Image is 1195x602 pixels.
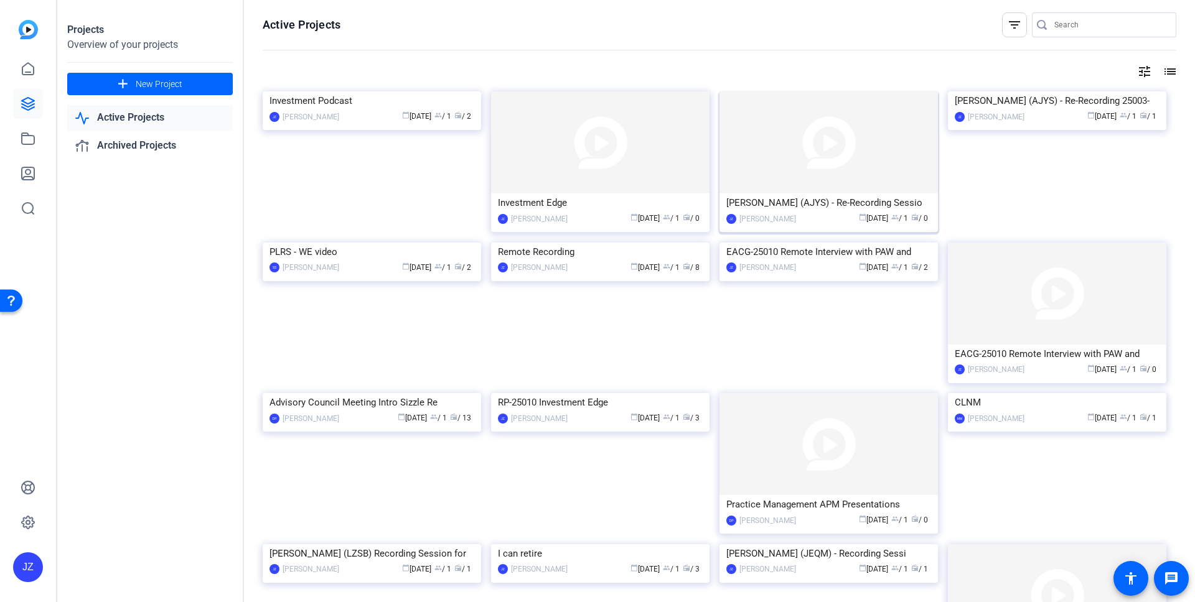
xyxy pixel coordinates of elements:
mat-icon: filter_list [1007,17,1022,32]
span: [DATE] [402,565,431,573]
div: [PERSON_NAME] [283,412,339,425]
span: / 1 [663,263,680,272]
div: Projects [67,22,233,37]
mat-icon: accessibility [1123,571,1138,586]
span: [DATE] [859,263,888,272]
span: / 1 [891,263,908,272]
div: JZ [955,364,965,374]
span: calendar_today [859,564,866,572]
span: / 1 [434,112,451,121]
div: [PERSON_NAME] [511,213,568,225]
span: radio [911,262,919,270]
span: group [430,413,438,420]
span: radio [911,213,919,221]
span: group [891,262,899,270]
div: SS [269,262,279,272]
span: / 1 [891,565,908,573]
span: [DATE] [1087,112,1117,121]
div: JZ [955,112,965,122]
span: group [434,111,442,119]
span: / 2 [454,112,471,121]
div: CLNM [955,393,1160,412]
span: [DATE] [630,414,660,422]
div: [PERSON_NAME] [283,563,339,575]
span: radio [1140,364,1147,372]
div: JZ [269,564,279,574]
div: JZ [726,564,736,574]
span: / 1 [1120,365,1136,374]
div: [PERSON_NAME] (AJYS) - Re-Recording Sessio [726,193,931,212]
div: [PERSON_NAME] [739,213,796,225]
span: radio [683,262,690,270]
div: DP [726,516,736,526]
mat-icon: tune [1137,64,1152,79]
div: [PERSON_NAME] [739,563,796,575]
div: Overview of your projects [67,37,233,52]
span: calendar_today [859,515,866,522]
span: calendar_today [630,262,638,270]
span: radio [683,413,690,420]
span: calendar_today [402,262,410,270]
span: [DATE] [1087,365,1117,374]
span: / 3 [683,414,700,422]
span: [DATE] [630,263,660,272]
span: [DATE] [1087,414,1117,422]
input: Search [1054,17,1166,32]
button: New Project [67,73,233,95]
h1: Active Projects [263,17,340,32]
div: DP [269,414,279,424]
span: [DATE] [402,112,431,121]
span: [DATE] [859,565,888,573]
span: / 0 [1140,365,1156,374]
span: / 1 [663,414,680,422]
span: calendar_today [1087,111,1095,119]
span: calendar_today [859,213,866,221]
span: calendar_today [1087,413,1095,420]
span: [DATE] [398,414,427,422]
span: group [891,213,899,221]
span: [DATE] [630,565,660,573]
span: / 1 [663,565,680,573]
div: Investment Edge [498,193,703,212]
span: radio [683,213,690,221]
span: calendar_today [859,262,866,270]
span: / 0 [911,214,928,223]
span: / 1 [1140,112,1156,121]
span: radio [450,413,457,420]
div: [PERSON_NAME] [511,563,568,575]
div: Practice Management APM Presentations [726,495,931,514]
span: calendar_today [630,564,638,572]
span: / 1 [454,565,471,573]
div: [PERSON_NAME] (LZSB) Recording Session for [269,544,474,563]
span: group [1120,364,1127,372]
div: EACG-25010 Remote Interview with PAW and [726,243,931,261]
mat-icon: add [115,76,131,92]
span: / 1 [434,263,451,272]
span: calendar_today [1087,364,1095,372]
div: [PERSON_NAME] [739,514,796,527]
span: radio [454,564,462,572]
span: / 0 [683,214,700,223]
div: Investment Podcast [269,91,474,110]
span: group [891,564,899,572]
span: [DATE] [402,263,431,272]
div: [PERSON_NAME] [968,111,1024,123]
span: / 13 [450,414,471,422]
span: radio [1140,413,1147,420]
div: [PERSON_NAME] [283,261,339,274]
mat-icon: list [1161,64,1176,79]
a: Active Projects [67,105,233,131]
span: group [663,564,670,572]
div: [PERSON_NAME] [739,261,796,274]
span: group [1120,111,1127,119]
span: radio [911,515,919,522]
span: radio [454,111,462,119]
span: calendar_today [402,564,410,572]
span: group [663,213,670,221]
span: [DATE] [859,516,888,524]
span: calendar_today [630,413,638,420]
div: Remote Recording [498,243,703,261]
span: / 1 [1120,112,1136,121]
img: blue-gradient.svg [19,20,38,39]
span: / 1 [434,565,451,573]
